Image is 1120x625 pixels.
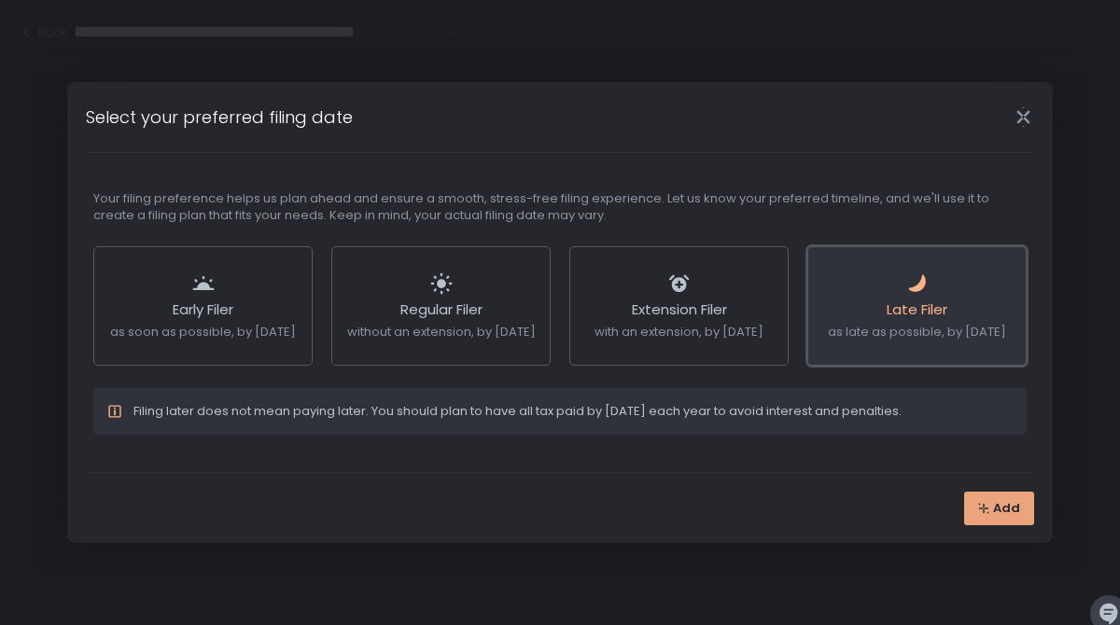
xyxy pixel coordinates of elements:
button: Add [964,492,1034,525]
h1: Select your preferred filing date [86,104,353,130]
span: as soon as possible, by [DATE] [110,323,296,340]
span: Late Filer [887,299,947,319]
span: as late as possible, by [DATE] [828,323,1006,340]
span: without an extension, by [DATE] [347,323,536,340]
div: Your filing preference helps us plan ahead and ensure a smooth, stress-free filing experience. Le... [93,190,1027,224]
span: Early Filer [173,299,233,319]
span: Add [993,500,1020,517]
span: with an extension, by [DATE] [595,323,763,340]
div: Filing later does not mean paying later. You should plan to have all tax paid by [DATE] each year... [133,403,902,420]
span: Regular Filer [400,299,483,319]
span: Extension Filer [632,299,727,319]
div: Close [993,106,1053,128]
